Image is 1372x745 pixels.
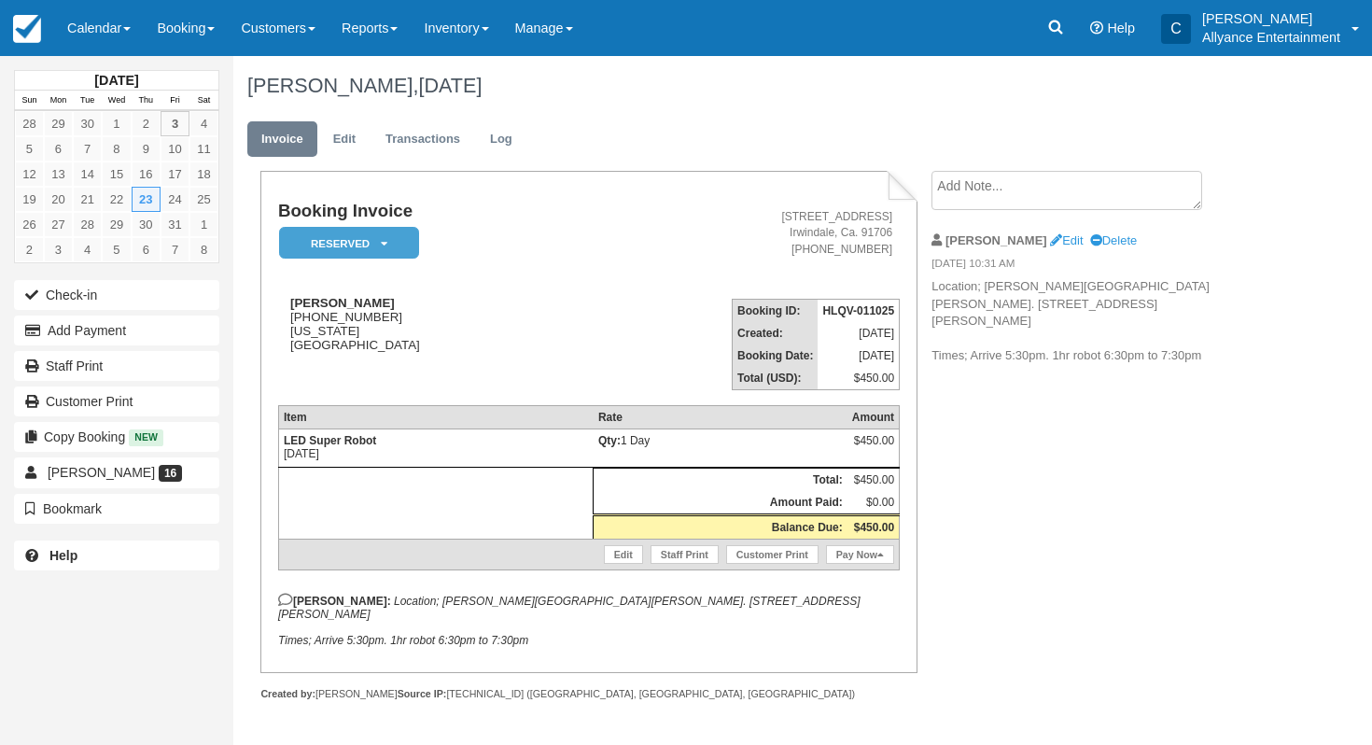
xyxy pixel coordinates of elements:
[159,465,182,482] span: 16
[44,136,73,162] a: 6
[14,280,219,310] button: Check-in
[44,187,73,212] a: 20
[15,136,44,162] a: 5
[818,367,899,390] td: $450.00
[733,367,819,390] th: Total (USD):
[44,212,73,237] a: 27
[733,299,819,322] th: Booking ID:
[14,422,219,452] button: Copy Booking New
[371,121,474,158] a: Transactions
[852,434,894,462] div: $450.00
[826,545,894,564] a: Pay Now
[15,237,44,262] a: 2
[94,73,138,88] strong: [DATE]
[260,688,315,699] strong: Created by:
[278,595,391,608] strong: [PERSON_NAME]:
[847,405,900,429] th: Amount
[594,468,847,491] th: Total:
[854,521,894,534] strong: $450.00
[284,434,376,447] strong: LED Super Robot
[161,237,189,262] a: 7
[278,296,569,352] div: [PHONE_NUMBER] [US_STATE] [GEOGRAPHIC_DATA]
[44,91,73,111] th: Mon
[102,91,131,111] th: Wed
[15,111,44,136] a: 28
[733,344,819,367] th: Booking Date:
[14,541,219,570] a: Help
[1107,21,1135,35] span: Help
[15,187,44,212] a: 19
[189,212,218,237] a: 1
[73,136,102,162] a: 7
[476,121,526,158] a: Log
[278,226,413,260] a: Reserved
[189,136,218,162] a: 11
[132,212,161,237] a: 30
[847,491,900,515] td: $0.00
[132,91,161,111] th: Thu
[15,162,44,187] a: 12
[594,491,847,515] th: Amount Paid:
[1202,9,1340,28] p: [PERSON_NAME]
[247,75,1249,97] h1: [PERSON_NAME],
[132,237,161,262] a: 6
[73,111,102,136] a: 30
[290,296,395,310] strong: [PERSON_NAME]
[102,212,131,237] a: 29
[594,514,847,539] th: Balance Due:
[822,304,894,317] strong: HLQV-011025
[598,434,621,447] strong: Qty
[247,121,317,158] a: Invoice
[161,91,189,111] th: Fri
[161,136,189,162] a: 10
[278,429,593,467] td: [DATE]
[14,494,219,524] button: Bookmark
[73,91,102,111] th: Tue
[1090,233,1137,247] a: Delete
[15,91,44,111] th: Sun
[102,136,131,162] a: 8
[278,202,569,221] h1: Booking Invoice
[44,111,73,136] a: 29
[13,15,41,43] img: checkfront-main-nav-mini-logo.png
[818,344,899,367] td: [DATE]
[189,91,218,111] th: Sat
[161,187,189,212] a: 24
[189,237,218,262] a: 8
[594,405,847,429] th: Rate
[279,227,419,260] em: Reserved
[931,256,1246,276] em: [DATE] 10:31 AM
[132,187,161,212] a: 23
[102,111,131,136] a: 1
[726,545,819,564] a: Customer Print
[161,212,189,237] a: 31
[73,162,102,187] a: 14
[278,405,593,429] th: Item
[129,429,163,445] span: New
[319,121,370,158] a: Edit
[189,111,218,136] a: 4
[733,322,819,344] th: Created:
[132,136,161,162] a: 9
[102,187,131,212] a: 22
[102,162,131,187] a: 15
[73,237,102,262] a: 4
[398,688,447,699] strong: Source IP:
[161,162,189,187] a: 17
[1161,14,1191,44] div: C
[14,387,219,416] a: Customer Print
[49,548,77,563] b: Help
[73,187,102,212] a: 21
[594,429,847,467] td: 1 Day
[44,237,73,262] a: 3
[48,465,155,480] span: [PERSON_NAME]
[1090,21,1103,35] i: Help
[132,111,161,136] a: 2
[189,187,218,212] a: 25
[14,351,219,381] a: Staff Print
[44,162,73,187] a: 13
[847,468,900,491] td: $450.00
[102,237,131,262] a: 5
[161,111,189,136] a: 3
[945,233,1047,247] strong: [PERSON_NAME]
